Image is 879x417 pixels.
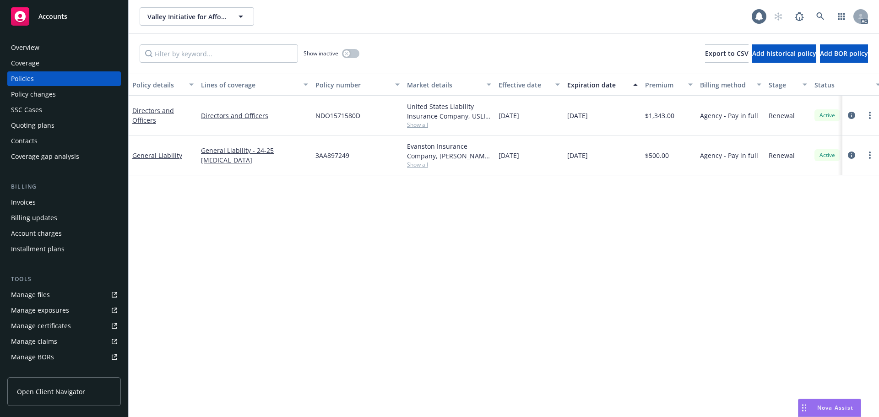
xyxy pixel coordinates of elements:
button: Add BOR policy [820,44,868,63]
span: 3AA897249 [315,151,349,160]
a: Coverage [7,56,121,70]
div: Policy changes [11,87,56,102]
span: Renewal [769,151,795,160]
a: Switch app [832,7,851,26]
div: Status [814,80,870,90]
div: Manage exposures [11,303,69,318]
span: Valley Initiative for Affordable Housing [147,12,227,22]
button: Export to CSV [705,44,749,63]
a: circleInformation [846,150,857,161]
span: Add historical policy [752,49,816,58]
div: Policy details [132,80,184,90]
a: Manage files [7,287,121,302]
div: Quoting plans [11,118,54,133]
span: NDO1571580D [315,111,360,120]
div: Policies [11,71,34,86]
button: Premium [641,74,696,96]
div: Manage BORs [11,350,54,364]
button: Market details [403,74,495,96]
div: Account charges [11,226,62,241]
span: Active [818,111,836,119]
input: Filter by keyword... [140,44,298,63]
a: Manage BORs [7,350,121,364]
span: Nova Assist [817,404,853,412]
a: Policy changes [7,87,121,102]
a: Coverage gap analysis [7,149,121,164]
span: Renewal [769,111,795,120]
span: Agency - Pay in full [700,151,758,160]
span: Show all [407,121,491,129]
div: Expiration date [567,80,628,90]
span: Export to CSV [705,49,749,58]
button: Policy details [129,74,197,96]
div: Manage files [11,287,50,302]
a: more [864,150,875,161]
a: more [864,110,875,121]
button: Add historical policy [752,44,816,63]
span: Agency - Pay in full [700,111,758,120]
a: Search [811,7,830,26]
a: Overview [7,40,121,55]
a: Start snowing [769,7,787,26]
div: Installment plans [11,242,65,256]
a: circleInformation [846,110,857,121]
a: Summary of insurance [7,365,121,380]
span: Accounts [38,13,67,20]
span: [DATE] [499,111,519,120]
div: Coverage gap analysis [11,149,79,164]
a: Manage claims [7,334,121,349]
button: Valley Initiative for Affordable Housing [140,7,254,26]
a: Directors and Officers [201,111,308,120]
a: Policies [7,71,121,86]
div: Lines of coverage [201,80,298,90]
a: General Liability [132,151,182,160]
a: Contacts [7,134,121,148]
div: SSC Cases [11,103,42,117]
div: Billing method [700,80,751,90]
a: Billing updates [7,211,121,225]
a: Accounts [7,4,121,29]
div: Manage claims [11,334,57,349]
div: Manage certificates [11,319,71,333]
div: Coverage [11,56,39,70]
button: Expiration date [564,74,641,96]
button: Lines of coverage [197,74,312,96]
div: Market details [407,80,481,90]
button: Stage [765,74,811,96]
button: Policy number [312,74,403,96]
a: Directors and Officers [132,106,174,125]
span: Show all [407,161,491,168]
div: Stage [769,80,797,90]
div: Tools [7,275,121,284]
a: Manage exposures [7,303,121,318]
a: General Liability - 24-25 [MEDICAL_DATA] [201,146,308,165]
button: Nova Assist [798,399,861,417]
span: [DATE] [499,151,519,160]
a: Installment plans [7,242,121,256]
button: Effective date [495,74,564,96]
div: Policy number [315,80,390,90]
span: Active [818,151,836,159]
span: Open Client Navigator [17,387,85,396]
div: Evanston Insurance Company, [PERSON_NAME] Insurance, Brown & Riding Insurance Services, Inc. [407,141,491,161]
div: United States Liability Insurance Company, USLI, CRC Group [407,102,491,121]
div: Drag to move [798,399,810,417]
div: Billing updates [11,211,57,225]
div: Invoices [11,195,36,210]
span: [DATE] [567,111,588,120]
div: Billing [7,182,121,191]
span: Add BOR policy [820,49,868,58]
div: Summary of insurance [11,365,81,380]
span: $500.00 [645,151,669,160]
a: Invoices [7,195,121,210]
span: $1,343.00 [645,111,674,120]
a: SSC Cases [7,103,121,117]
div: Effective date [499,80,550,90]
a: Account charges [7,226,121,241]
a: Manage certificates [7,319,121,333]
span: [DATE] [567,151,588,160]
a: Report a Bug [790,7,808,26]
div: Contacts [11,134,38,148]
button: Billing method [696,74,765,96]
